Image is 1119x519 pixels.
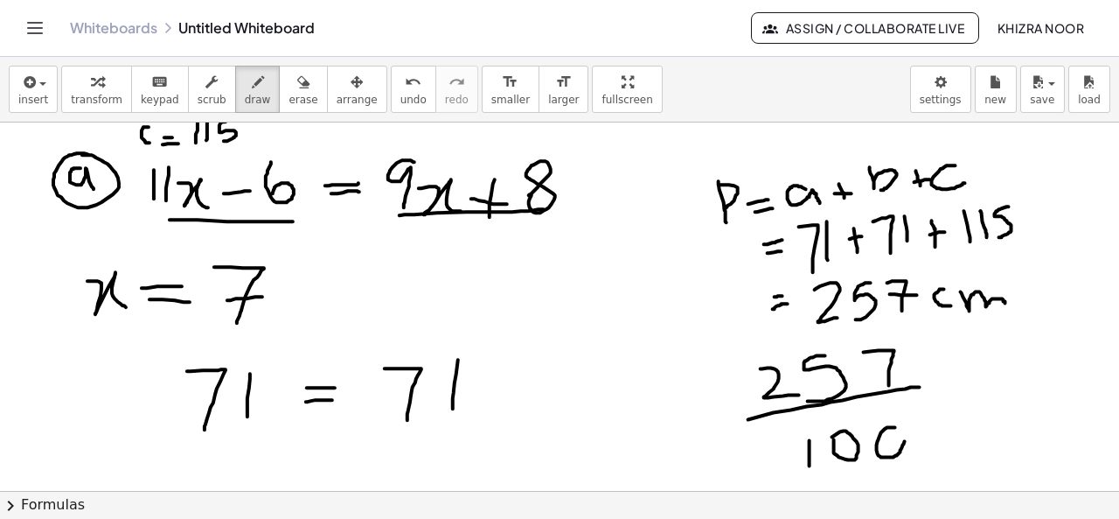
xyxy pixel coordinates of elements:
button: fullscreen [592,66,662,113]
i: undo [405,72,421,93]
span: new [984,94,1006,106]
i: format_size [555,72,572,93]
button: arrange [327,66,387,113]
span: draw [245,94,271,106]
button: Khizra Noor [983,12,1098,44]
button: save [1020,66,1065,113]
i: redo [448,72,465,93]
button: Toggle navigation [21,14,49,42]
button: new [975,66,1017,113]
button: insert [9,66,58,113]
span: smaller [491,94,530,106]
button: Assign / Collaborate Live [751,12,979,44]
span: insert [18,94,48,106]
span: erase [288,94,317,106]
span: keypad [141,94,179,106]
button: redoredo [435,66,478,113]
button: transform [61,66,132,113]
span: settings [920,94,962,106]
span: arrange [337,94,378,106]
span: fullscreen [601,94,652,106]
button: settings [910,66,971,113]
button: format_sizelarger [539,66,588,113]
button: undoundo [391,66,436,113]
span: save [1030,94,1054,106]
button: keyboardkeypad [131,66,189,113]
button: scrub [188,66,236,113]
button: load [1068,66,1110,113]
span: load [1078,94,1101,106]
span: larger [548,94,579,106]
button: draw [235,66,281,113]
a: Whiteboards [70,19,157,37]
span: transform [71,94,122,106]
button: erase [279,66,327,113]
span: Khizra Noor [997,20,1084,36]
i: keyboard [151,72,168,93]
i: format_size [502,72,518,93]
span: undo [400,94,427,106]
span: Assign / Collaborate Live [766,20,964,36]
span: redo [445,94,469,106]
button: format_sizesmaller [482,66,539,113]
span: scrub [198,94,226,106]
